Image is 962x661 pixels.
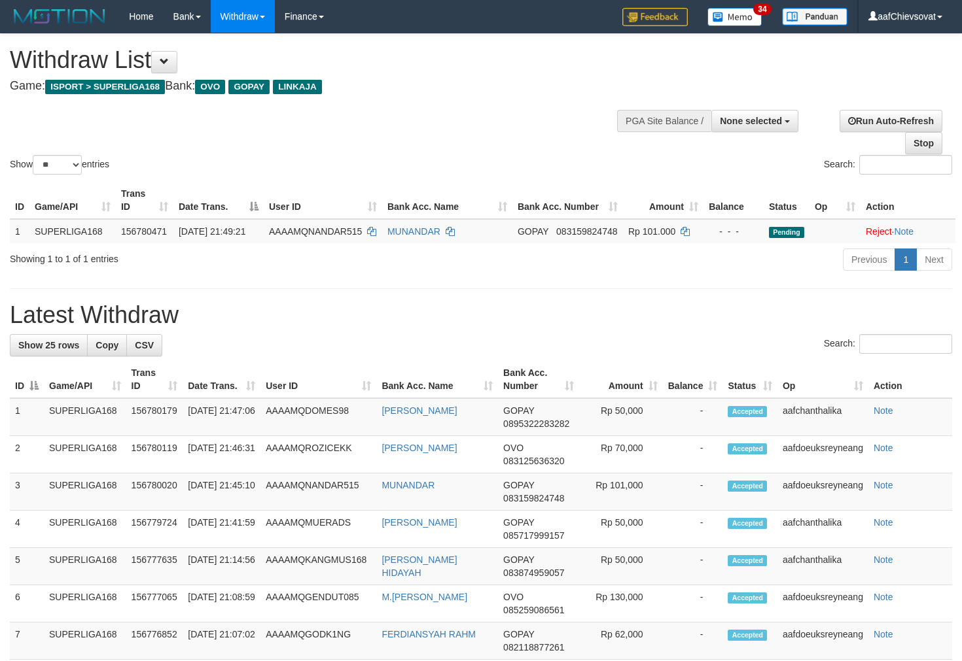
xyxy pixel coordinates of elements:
td: 156780179 [126,398,183,436]
td: [DATE] 21:14:56 [183,548,260,585]
a: MUNANDAR [387,226,440,237]
a: Note [874,592,893,602]
td: AAAAMQMUERADS [260,511,376,548]
td: · [861,219,955,243]
a: Note [874,405,893,416]
a: CSV [126,334,162,356]
td: 7 [10,622,44,660]
a: Note [874,443,893,453]
a: [PERSON_NAME] [382,443,457,453]
a: 1 [895,248,917,271]
td: aafdoeuksreyneang [777,436,868,473]
span: OVO [503,592,524,602]
td: 156780020 [126,473,183,511]
div: Showing 1 to 1 of 1 entries [10,247,391,265]
span: Copy 083159824748 to clipboard [556,226,617,237]
td: SUPERLIGA168 [44,622,126,660]
td: 156776852 [126,622,183,660]
span: GOPAY [228,80,270,94]
td: - [663,585,723,622]
input: Search: [859,334,952,354]
td: aafdoeuksreyneang [777,585,868,622]
td: aafdoeuksreyneang [777,622,868,660]
span: Rp 101.000 [628,226,675,237]
th: Date Trans.: activate to sort column descending [173,182,264,219]
a: Stop [905,132,942,154]
td: [DATE] 21:41:59 [183,511,260,548]
span: Copy 0895322283282 to clipboard [503,418,569,429]
td: 2 [10,436,44,473]
span: Accepted [728,518,767,529]
td: SUPERLIGA168 [29,219,116,243]
label: Show entries [10,155,109,175]
h1: Latest Withdraw [10,302,952,328]
td: 1 [10,219,29,243]
span: Accepted [728,555,767,566]
button: None selected [711,110,798,132]
span: Accepted [728,443,767,454]
th: Amount: activate to sort column ascending [623,182,704,219]
a: Note [874,554,893,565]
th: Date Trans.: activate to sort column ascending [183,361,260,398]
th: ID [10,182,29,219]
span: OVO [195,80,225,94]
td: - [663,473,723,511]
td: Rp 50,000 [579,398,662,436]
a: [PERSON_NAME] [382,517,457,528]
a: Run Auto-Refresh [840,110,942,132]
td: - [663,622,723,660]
th: Bank Acc. Name: activate to sort column ascending [382,182,512,219]
a: Next [916,248,952,271]
td: AAAAMQDOMES98 [260,398,376,436]
td: [DATE] 21:08:59 [183,585,260,622]
span: Accepted [728,592,767,603]
td: aafdoeuksreyneang [777,473,868,511]
td: SUPERLIGA168 [44,548,126,585]
td: Rp 130,000 [579,585,662,622]
span: OVO [503,443,524,453]
td: 156780119 [126,436,183,473]
h4: Game: Bank: [10,80,628,93]
img: MOTION_logo.png [10,7,109,26]
td: 4 [10,511,44,548]
td: AAAAMQGODK1NG [260,622,376,660]
td: - [663,511,723,548]
td: [DATE] 21:45:10 [183,473,260,511]
span: Copy 083874959057 to clipboard [503,568,564,578]
img: Button%20Memo.svg [707,8,762,26]
td: Rp 50,000 [579,511,662,548]
span: Copy 085259086561 to clipboard [503,605,564,615]
th: Bank Acc. Name: activate to sort column ascending [376,361,498,398]
th: Game/API: activate to sort column ascending [44,361,126,398]
td: [DATE] 21:47:06 [183,398,260,436]
span: Pending [769,227,804,238]
th: Balance: activate to sort column ascending [663,361,723,398]
td: - [663,436,723,473]
td: Rp 70,000 [579,436,662,473]
span: GOPAY [503,480,534,490]
th: ID: activate to sort column descending [10,361,44,398]
a: M.[PERSON_NAME] [382,592,467,602]
span: GOPAY [503,554,534,565]
td: - [663,548,723,585]
label: Search: [824,155,952,175]
th: Op: activate to sort column ascending [810,182,861,219]
th: User ID: activate to sort column ascending [264,182,382,219]
span: ISPORT > SUPERLIGA168 [45,80,165,94]
td: 156777635 [126,548,183,585]
th: Game/API: activate to sort column ascending [29,182,116,219]
td: 5 [10,548,44,585]
a: Note [874,480,893,490]
td: [DATE] 21:07:02 [183,622,260,660]
td: SUPERLIGA168 [44,473,126,511]
td: 156779724 [126,511,183,548]
td: Rp 62,000 [579,622,662,660]
th: Status [764,182,810,219]
span: Copy 085717999157 to clipboard [503,530,564,541]
span: 34 [753,3,771,15]
span: 156780471 [121,226,167,237]
td: SUPERLIGA168 [44,511,126,548]
th: User ID: activate to sort column ascending [260,361,376,398]
td: aafchanthalika [777,398,868,436]
a: MUNANDAR [382,480,435,490]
